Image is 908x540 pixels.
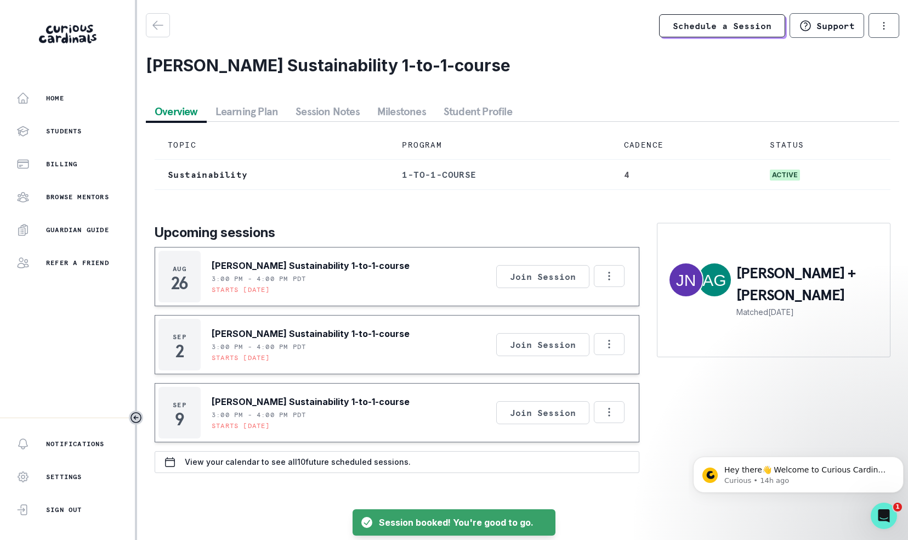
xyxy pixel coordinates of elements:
[46,127,82,136] p: Students
[212,395,410,408] p: [PERSON_NAME] Sustainability 1-to-1-course
[212,410,306,419] p: 3:00 PM - 4:00 PM PDT
[155,131,389,160] td: TOPIC
[146,55,899,75] h2: [PERSON_NAME] Sustainability 1-to-1-course
[46,160,77,168] p: Billing
[698,263,731,296] img: ariana geerken
[496,333,589,356] button: Join Session
[212,285,270,294] p: Starts [DATE]
[594,401,625,423] button: Options
[173,333,186,341] p: Sep
[46,505,82,514] p: Sign Out
[770,170,800,181] span: active
[46,258,109,267] p: Refer a friend
[146,102,207,121] button: Overview
[212,274,306,283] p: 3:00 PM - 4:00 PM PDT
[659,14,785,37] a: Schedule a Session
[212,327,410,340] p: [PERSON_NAME] Sustainability 1-to-1-course
[185,458,411,466] p: View your calendar to see all 10 future scheduled sessions.
[171,278,188,289] p: 26
[155,160,389,190] td: Sustainability
[212,353,270,362] p: Starts [DATE]
[368,102,435,121] button: Milestones
[736,262,879,306] p: [PERSON_NAME] + [PERSON_NAME]
[594,265,625,287] button: Options
[757,131,890,160] td: STATUS
[212,421,270,430] p: Starts [DATE]
[46,94,64,103] p: Home
[689,434,908,510] iframe: Intercom notifications message
[287,102,368,121] button: Session Notes
[46,473,82,481] p: Settings
[173,401,186,409] p: Sep
[155,223,639,243] p: Upcoming sessions
[871,503,897,529] iframe: Intercom live chat
[389,131,610,160] td: PROGRAM
[736,306,879,318] p: Matched [DATE]
[389,160,610,190] td: 1-to-1-course
[594,333,625,355] button: Options
[669,263,702,296] img: Janice Noh
[175,346,184,357] p: 2
[212,259,410,272] p: [PERSON_NAME] Sustainability 1-to-1-course
[39,25,97,43] img: Curious Cardinals Logo
[816,20,855,31] p: Support
[496,265,589,288] button: Join Session
[611,131,757,160] td: CADENCE
[869,13,899,38] button: options
[435,102,521,121] button: Student Profile
[46,440,105,448] p: Notifications
[496,401,589,424] button: Join Session
[790,13,864,38] button: Support
[611,160,757,190] td: 4
[379,516,534,529] div: Session booked! You're good to go.
[212,342,306,351] p: 3:00 PM - 4:00 PM PDT
[46,226,109,234] p: Guardian Guide
[173,265,186,273] p: Aug
[893,503,902,511] span: 1
[207,102,287,121] button: Learning Plan
[175,414,184,425] p: 9
[129,410,143,425] button: Toggle sidebar
[46,193,109,201] p: Browse Mentors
